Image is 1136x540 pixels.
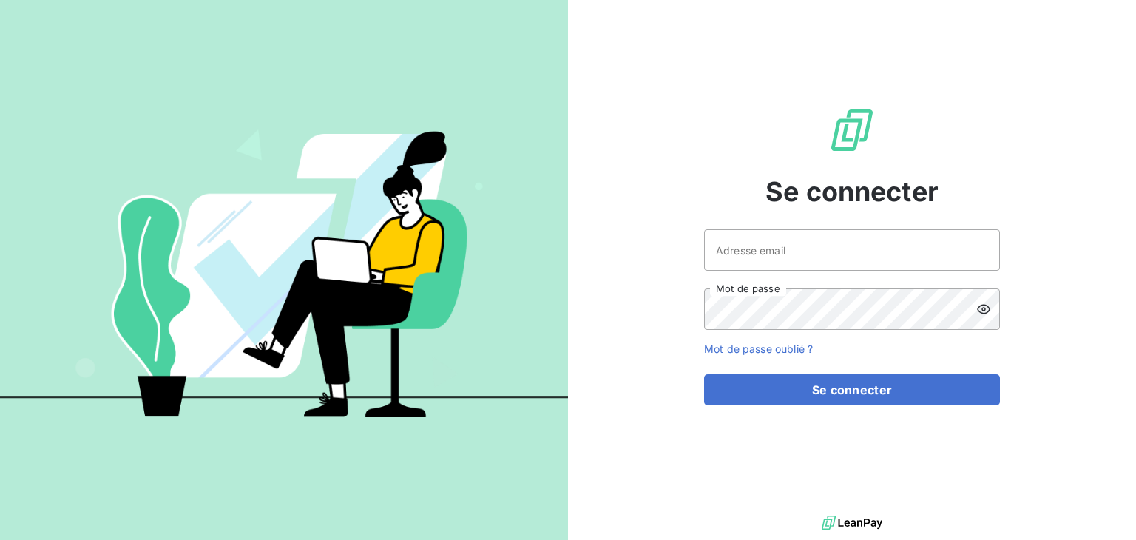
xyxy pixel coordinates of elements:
[828,107,876,154] img: Logo LeanPay
[704,342,813,355] a: Mot de passe oublié ?
[704,374,1000,405] button: Se connecter
[822,512,882,534] img: logo
[704,229,1000,271] input: placeholder
[765,172,939,212] span: Se connecter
